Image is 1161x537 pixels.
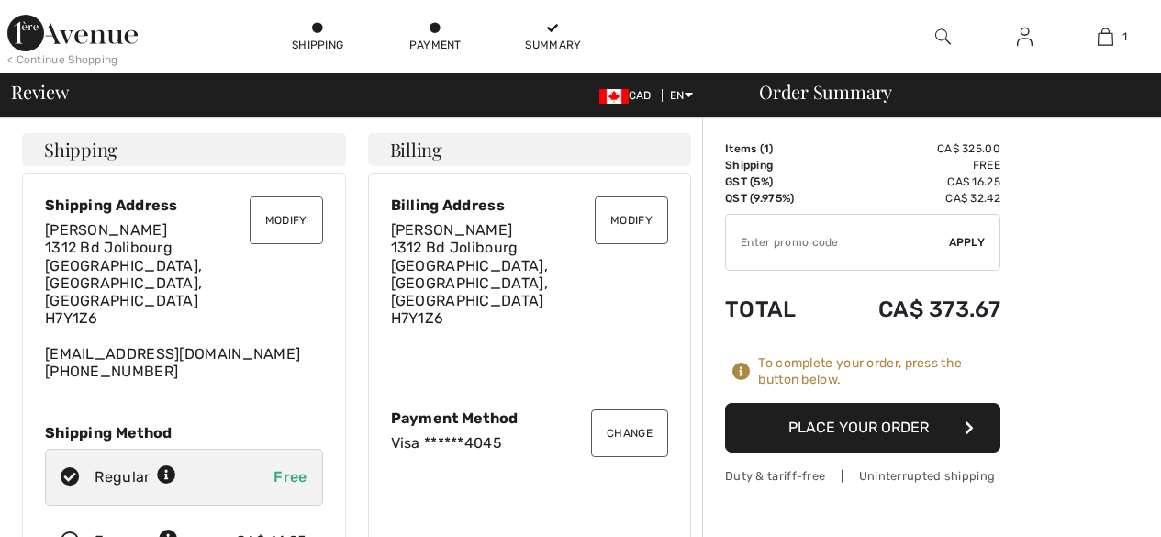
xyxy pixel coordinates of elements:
[758,355,1000,388] div: To complete your order, press the button below.
[44,140,117,159] span: Shipping
[599,89,629,104] img: Canadian Dollar
[1066,26,1145,48] a: 1
[390,140,442,159] span: Billing
[599,89,659,102] span: CAD
[595,196,668,244] button: Modify
[7,51,118,68] div: < Continue Shopping
[725,173,826,190] td: GST (5%)
[290,37,345,53] div: Shipping
[935,26,951,48] img: search the website
[391,221,513,239] span: [PERSON_NAME]
[826,190,1000,207] td: CA$ 32.42
[764,142,769,155] span: 1
[45,221,323,380] div: [EMAIL_ADDRESS][DOMAIN_NAME] [PHONE_NUMBER]
[726,215,949,270] input: Promo code
[391,239,548,327] span: 1312 Bd Jolibourg [GEOGRAPHIC_DATA], [GEOGRAPHIC_DATA], [GEOGRAPHIC_DATA] H7Y1Z6
[407,37,463,53] div: Payment
[1098,26,1113,48] img: My Bag
[826,173,1000,190] td: CA$ 16.25
[949,234,986,251] span: Apply
[725,467,1000,485] div: Duty & tariff-free | Uninterrupted shipping
[591,409,668,457] button: Change
[525,37,580,53] div: Summary
[670,89,693,102] span: EN
[826,157,1000,173] td: Free
[391,196,669,214] div: Billing Address
[250,196,323,244] button: Modify
[95,466,176,488] div: Regular
[1002,26,1047,49] a: Sign In
[826,278,1000,341] td: CA$ 373.67
[45,221,167,239] span: [PERSON_NAME]
[725,190,826,207] td: QST (9.975%)
[45,196,323,214] div: Shipping Address
[11,83,69,101] span: Review
[725,403,1000,453] button: Place Your Order
[725,278,826,341] td: Total
[45,424,323,442] div: Shipping Method
[1122,28,1127,45] span: 1
[725,140,826,157] td: Items ( )
[45,239,202,327] span: 1312 Bd Jolibourg [GEOGRAPHIC_DATA], [GEOGRAPHIC_DATA], [GEOGRAPHIC_DATA] H7Y1Z6
[826,140,1000,157] td: CA$ 325.00
[1017,26,1033,48] img: My Info
[391,409,669,427] div: Payment Method
[7,15,138,51] img: 1ère Avenue
[725,157,826,173] td: Shipping
[737,83,1150,101] div: Order Summary
[274,468,307,486] span: Free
